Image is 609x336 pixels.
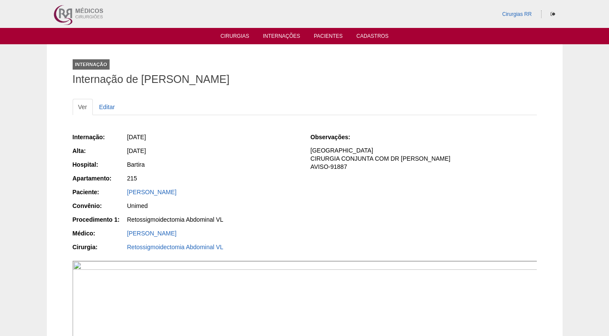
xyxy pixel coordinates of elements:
a: Cirurgias RR [502,11,532,17]
div: Cirurgia: [73,243,126,251]
div: Médico: [73,229,126,238]
div: Hospital: [73,160,126,169]
h1: Internação de [PERSON_NAME] [73,74,537,85]
i: Sair [551,12,555,17]
span: [DATE] [127,134,146,141]
a: Internações [263,33,300,42]
a: Pacientes [314,33,343,42]
div: Internação [73,59,110,70]
div: Procedimento 1: [73,215,126,224]
a: [PERSON_NAME] [127,189,177,195]
div: Alta: [73,147,126,155]
span: [DATE] [127,147,146,154]
a: Cirurgias [220,33,249,42]
a: Ver [73,99,93,115]
div: Retossigmoidectomia Abdominal VL [127,215,299,224]
div: Observações: [310,133,364,141]
p: [GEOGRAPHIC_DATA] CIRURGIA CONJUNTA COM DR [PERSON_NAME] AVISO-91887 [310,147,536,171]
div: Convênio: [73,202,126,210]
a: Retossigmoidectomia Abdominal VL [127,244,223,250]
a: Editar [94,99,121,115]
div: Apartamento: [73,174,126,183]
a: Cadastros [356,33,389,42]
a: [PERSON_NAME] [127,230,177,237]
div: 215 [127,174,299,183]
div: Unimed [127,202,299,210]
div: Paciente: [73,188,126,196]
div: Internação: [73,133,126,141]
div: Bartira [127,160,299,169]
